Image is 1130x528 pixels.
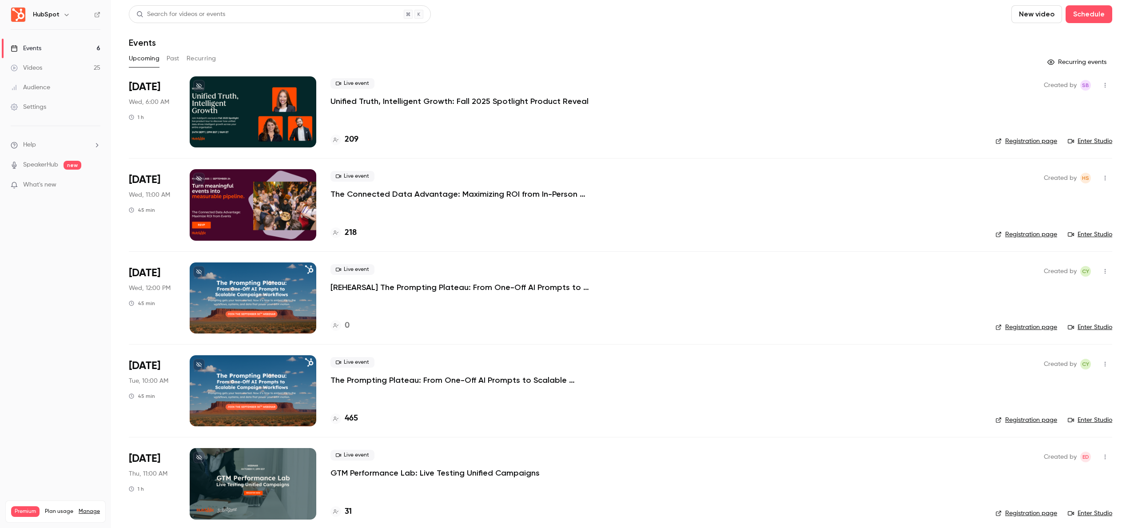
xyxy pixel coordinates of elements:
a: The Connected Data Advantage: Maximizing ROI from In-Person Events [330,189,597,199]
div: 45 min [129,300,155,307]
a: The Prompting Plateau: From One-Off AI Prompts to Scalable Campaign Workflows [330,375,597,385]
span: CY [1082,266,1089,277]
a: Registration page [995,509,1057,518]
span: What's new [23,180,56,190]
h4: 209 [345,134,358,146]
button: Recurring [187,52,216,66]
a: Enter Studio [1068,416,1112,425]
a: 31 [330,506,352,518]
span: Plan usage [45,508,73,515]
span: Celine Yung [1080,266,1091,277]
span: CY [1082,359,1089,369]
div: 1 h [129,114,144,121]
span: Live event [330,264,374,275]
div: Oct 9 Thu, 2:00 PM (America/New York) [129,448,175,519]
div: Sep 24 Wed, 3:00 PM (America/New York) [129,262,175,333]
span: Heather Smyth [1080,173,1091,183]
span: Created by [1044,452,1077,462]
div: 1 h [129,485,144,492]
div: Search for videos or events [136,10,225,19]
a: Unified Truth, Intelligent Growth: Fall 2025 Spotlight Product Reveal [330,96,589,107]
h4: 465 [345,413,358,425]
h1: Events [129,37,156,48]
span: [DATE] [129,80,160,94]
span: Live event [330,450,374,461]
a: Registration page [995,137,1057,146]
span: ED [1082,452,1089,462]
button: Recurring events [1043,55,1112,69]
a: Registration page [995,416,1057,425]
div: Settings [11,103,46,111]
span: SB [1082,80,1089,91]
a: Enter Studio [1068,509,1112,518]
a: 218 [330,227,357,239]
span: Live event [330,78,374,89]
span: Sharan Bansal [1080,80,1091,91]
div: Events [11,44,41,53]
span: Created by [1044,80,1077,91]
a: 209 [330,134,358,146]
button: Past [167,52,179,66]
div: Sep 30 Tue, 1:00 PM (America/New York) [129,355,175,426]
a: Registration page [995,230,1057,239]
span: [DATE] [129,359,160,373]
span: Tue, 10:00 AM [129,377,168,385]
div: 45 min [129,206,155,214]
div: Sep 24 Wed, 2:00 PM (Europe/London) [129,76,175,147]
div: Sep 24 Wed, 12:00 PM (America/Denver) [129,169,175,240]
span: Live event [330,357,374,368]
span: Live event [330,171,374,182]
a: 0 [330,320,350,332]
span: HS [1082,173,1089,183]
span: Created by [1044,173,1077,183]
span: [DATE] [129,452,160,466]
span: Help [23,140,36,150]
span: Created by [1044,266,1077,277]
button: Upcoming [129,52,159,66]
li: help-dropdown-opener [11,140,100,150]
span: Wed, 12:00 PM [129,284,171,293]
span: Created by [1044,359,1077,369]
a: SpeakerHub [23,160,58,170]
img: HubSpot [11,8,25,22]
a: Registration page [995,323,1057,332]
span: Premium [11,506,40,517]
span: new [64,161,81,170]
button: Schedule [1066,5,1112,23]
a: Manage [79,508,100,515]
div: Videos [11,64,42,72]
a: 465 [330,413,358,425]
div: Audience [11,83,50,92]
span: Elika Dizechi [1080,452,1091,462]
a: Enter Studio [1068,230,1112,239]
h4: 218 [345,227,357,239]
span: Celine Yung [1080,359,1091,369]
span: [DATE] [129,266,160,280]
h4: 0 [345,320,350,332]
a: Enter Studio [1068,137,1112,146]
span: Wed, 11:00 AM [129,191,170,199]
h4: 31 [345,506,352,518]
span: [DATE] [129,173,160,187]
span: Thu, 11:00 AM [129,469,167,478]
a: GTM Performance Lab: Live Testing Unified Campaigns [330,468,540,478]
h6: HubSpot [33,10,60,19]
div: 45 min [129,393,155,400]
a: [REHEARSAL] The Prompting Plateau: From One-Off AI Prompts to Scalable Campaign Workflows [330,282,597,293]
iframe: Noticeable Trigger [90,181,100,189]
button: New video [1011,5,1062,23]
span: Wed, 6:00 AM [129,98,169,107]
a: Enter Studio [1068,323,1112,332]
